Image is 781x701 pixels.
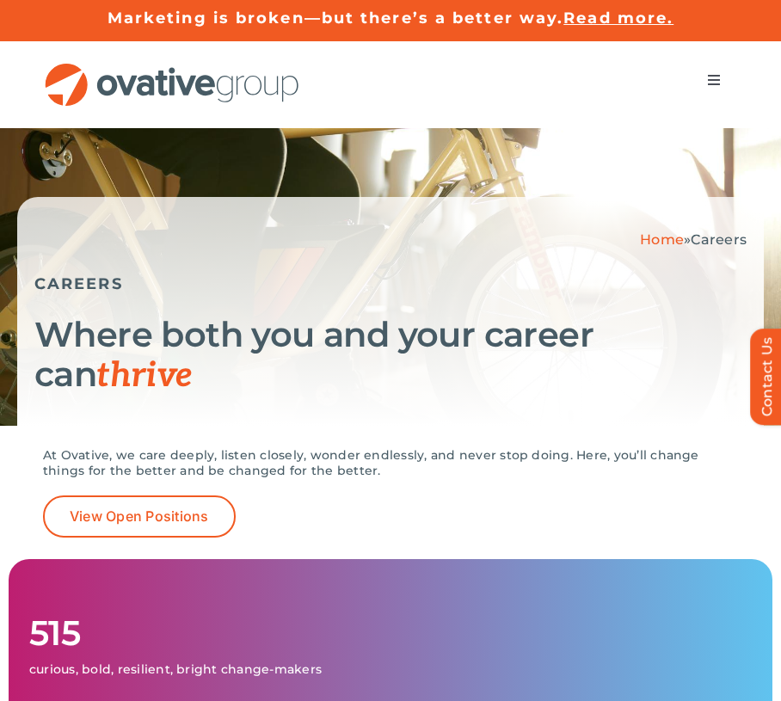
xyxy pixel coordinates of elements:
a: Marketing is broken—but there’s a better way. [108,9,564,28]
a: Home [640,231,684,248]
nav: Menu [690,63,738,97]
a: View Open Positions [43,495,236,538]
span: » [640,231,747,248]
a: OG_Full_horizontal_RGB [43,61,301,77]
p: curious, bold, resilient, bright change-makers [29,661,752,677]
span: View Open Positions [70,508,209,525]
h1: Where both you and your career can [34,315,747,396]
h1: 515 [29,613,752,653]
h5: CAREERS [34,274,747,293]
a: Read more. [563,9,673,28]
p: At Ovative, we care deeply, listen closely, wonder endlessly, and never stop doing. Here, you’ll ... [43,447,738,478]
span: thrive [96,355,192,397]
span: Careers [691,231,747,248]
